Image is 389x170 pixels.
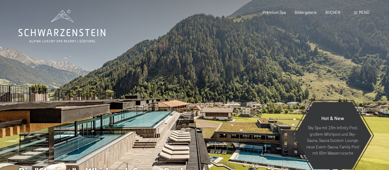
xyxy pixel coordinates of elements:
[294,102,372,170] a: Hot & New Sky Spa mit 23m Infinity Pool, großem Whirlpool und Sky-Sauna, Sauna Outdoor Lounge, ne...
[263,10,286,15] a: Premium Spa
[325,10,340,15] a: BUCHEN
[306,125,359,156] p: Sky Spa mit 23m Infinity Pool, großem Whirlpool und Sky-Sauna, Sauna Outdoor Lounge, neue Event-S...
[295,10,317,15] a: Bildergalerie
[321,115,344,121] span: Hot & New
[359,10,369,15] span: Menü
